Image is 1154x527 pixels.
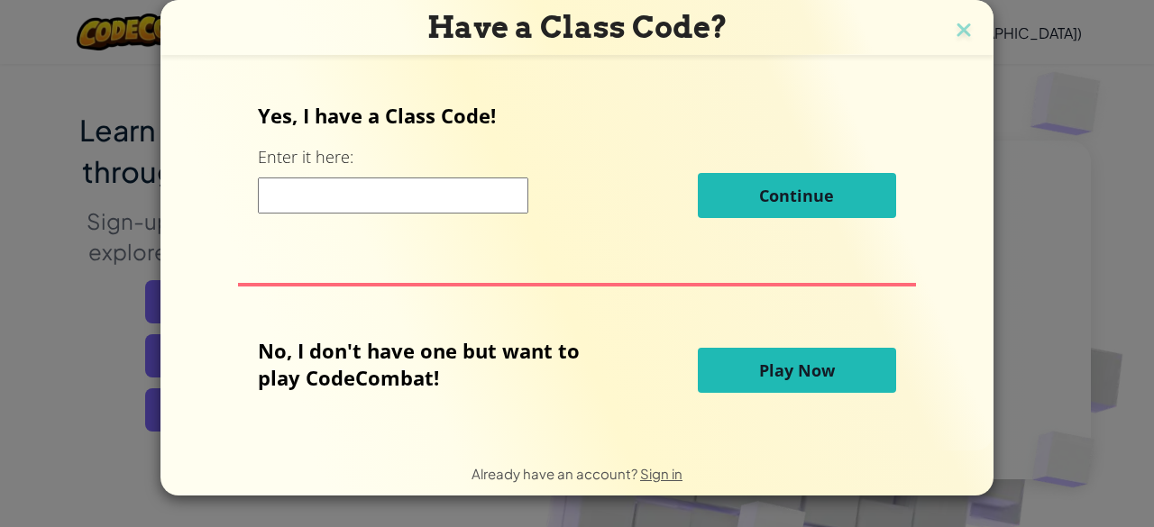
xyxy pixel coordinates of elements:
[258,102,895,129] p: Yes, I have a Class Code!
[472,465,640,482] span: Already have an account?
[427,9,728,45] span: Have a Class Code?
[952,18,975,45] img: close icon
[698,173,896,218] button: Continue
[698,348,896,393] button: Play Now
[258,146,353,168] label: Enter it here:
[258,337,607,391] p: No, I don't have one but want to play CodeCombat!
[640,465,682,482] a: Sign in
[759,359,835,381] span: Play Now
[759,185,834,206] span: Continue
